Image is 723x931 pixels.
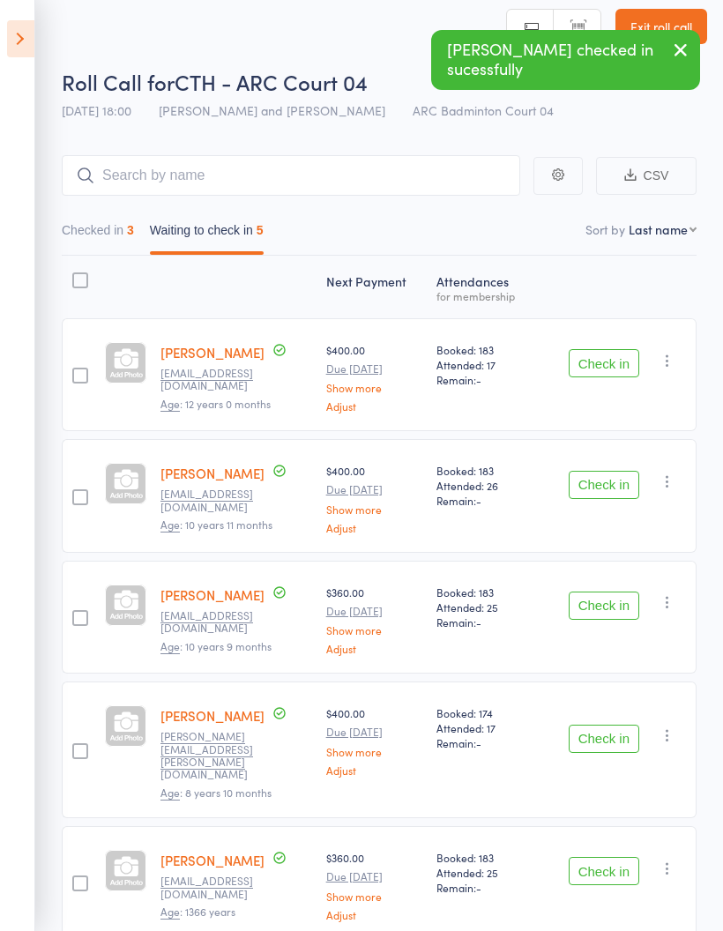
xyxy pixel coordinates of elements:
small: rrengadurai@yahoo.com [160,609,275,635]
span: [PERSON_NAME] and [PERSON_NAME] [159,101,385,119]
a: Show more [326,624,422,636]
a: [PERSON_NAME] [160,464,265,482]
button: Check in [569,592,639,620]
div: $400.00 [326,463,422,533]
a: Show more [326,382,422,393]
a: [PERSON_NAME] [160,343,265,361]
small: Heyamol@yahoo.com [160,367,275,392]
a: [PERSON_NAME] [160,706,265,725]
a: [PERSON_NAME] [160,851,265,869]
div: 3 [127,223,134,237]
div: Atten­dances [429,264,538,310]
label: Sort by [585,220,625,238]
span: - [476,493,481,508]
a: Show more [326,503,422,515]
button: Check in [569,857,639,885]
button: CSV [596,157,697,195]
div: $400.00 [326,705,422,775]
span: - [476,614,481,629]
span: Remain: [436,372,531,387]
span: Attended: 25 [436,600,531,614]
div: $360.00 [326,585,422,654]
button: Check in [569,725,639,753]
span: - [476,735,481,750]
button: Check in [569,349,639,377]
div: [PERSON_NAME] checked in sucessfully [431,30,700,90]
small: Due [DATE] [326,483,422,495]
span: Booked: 183 [436,342,531,357]
span: Attended: 17 [436,357,531,372]
a: Adjust [326,909,422,920]
div: $400.00 [326,342,422,412]
span: : 10 years 11 months [160,517,272,533]
span: Booked: 174 [436,705,531,720]
span: Booked: 183 [436,463,531,478]
a: Adjust [326,522,422,533]
button: Check in [569,471,639,499]
small: vijsek@yahoo.com [160,875,275,900]
button: Checked in3 [62,214,134,255]
small: Due [DATE] [326,726,422,738]
div: Next Payment [319,264,429,310]
a: Show more [326,890,422,902]
span: Booked: 183 [436,585,531,600]
a: Adjust [326,764,422,776]
span: - [476,372,481,387]
div: $360.00 [326,850,422,920]
small: Due [DATE] [326,362,422,375]
span: : 12 years 0 months [160,396,271,412]
span: Remain: [436,493,531,508]
small: Due [DATE] [326,870,422,883]
div: Last name [629,220,688,238]
small: avvaru.sowjanya@gmail.com [160,730,275,781]
span: : 10 years 9 months [160,638,272,654]
span: : 1366 years [160,904,235,920]
span: - [476,880,481,895]
a: Show more [326,746,422,757]
span: Remain: [436,735,531,750]
a: Exit roll call [615,9,707,44]
span: CTH - ARC Court 04 [175,67,368,96]
a: Adjust [326,400,422,412]
span: Attended: 26 [436,478,531,493]
input: Search by name [62,155,520,196]
div: for membership [436,290,531,302]
span: ARC Badminton Court 04 [413,101,554,119]
span: Remain: [436,614,531,629]
span: Remain: [436,880,531,895]
span: Attended: 25 [436,865,531,880]
span: Booked: 183 [436,850,531,865]
a: [PERSON_NAME] [160,585,265,604]
small: melvinprabhu@gmail.com [160,488,275,513]
small: Due [DATE] [326,605,422,617]
span: Attended: 17 [436,720,531,735]
span: [DATE] 18:00 [62,101,131,119]
div: 5 [257,223,264,237]
a: Adjust [326,643,422,654]
span: Roll Call for [62,67,175,96]
button: Waiting to check in5 [150,214,264,255]
span: : 8 years 10 months [160,785,272,801]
